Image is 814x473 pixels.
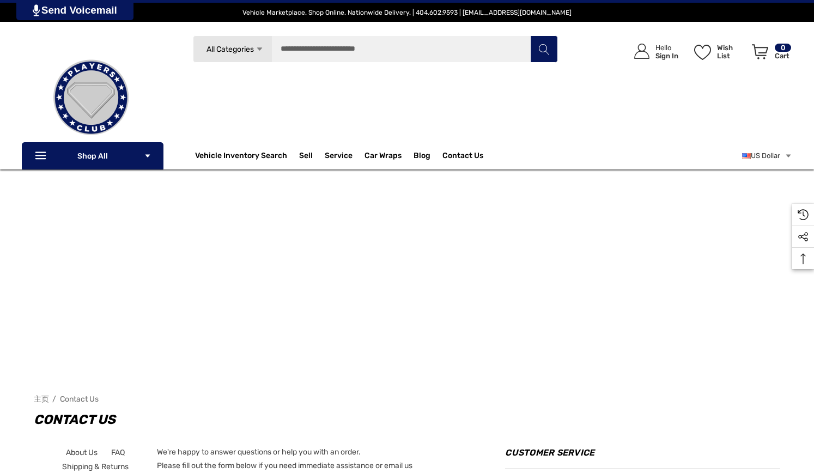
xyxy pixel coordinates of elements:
a: About Us [66,446,98,460]
a: All Categories Icon Arrow Down Icon Arrow Up [193,35,272,63]
a: Wish List Wish List [689,33,747,70]
a: USD [742,145,792,167]
svg: Icon Arrow Down [144,152,151,160]
a: FAQ [111,446,125,460]
svg: Icon Arrow Down [256,45,264,53]
p: Cart [775,52,791,60]
svg: Top [792,253,814,264]
a: Car Wraps [365,145,414,167]
p: Shop All [22,142,163,169]
svg: Icon Line [34,150,50,162]
p: Sign In [655,52,678,60]
svg: Icon User Account [634,44,649,59]
a: Contact Us [442,151,483,163]
svg: Social Media [798,232,809,242]
span: FAQ [111,448,125,457]
a: Cart with 0 items [747,33,792,75]
a: Vehicle Inventory Search [195,151,287,163]
a: Contact Us [60,395,99,404]
svg: Recently Viewed [798,209,809,220]
svg: Wish List [694,45,711,60]
p: Hello [655,44,678,52]
span: Sell [299,151,313,163]
a: Service [325,151,353,163]
button: Search [530,35,557,63]
span: About Us [66,448,98,457]
span: All Categories [206,45,253,54]
a: 主页 [34,395,49,404]
a: Sign in [622,33,684,70]
nav: Breadcrumb [34,390,780,409]
span: Car Wraps [365,151,402,163]
span: Shipping & Returns [62,462,129,471]
a: Sell [299,145,325,167]
svg: Review Your Cart [752,44,768,59]
p: Wish List [717,44,746,60]
img: Players Club | Cars For Sale [37,43,145,152]
h4: Customer Service [505,446,780,469]
img: PjwhLS0gR2VuZXJhdG9yOiBHcmF2aXQuaW8gLS0+PHN2ZyB4bWxucz0iaHR0cDovL3d3dy53My5vcmcvMjAwMC9zdmciIHhtb... [33,4,40,16]
a: Blog [414,151,430,163]
span: Vehicle Marketplace. Shop Online. Nationwide Delivery. | 404.602.9593 | [EMAIL_ADDRESS][DOMAIN_NAME] [242,9,572,16]
h1: Contact Us [34,409,780,430]
p: 0 [775,44,791,52]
